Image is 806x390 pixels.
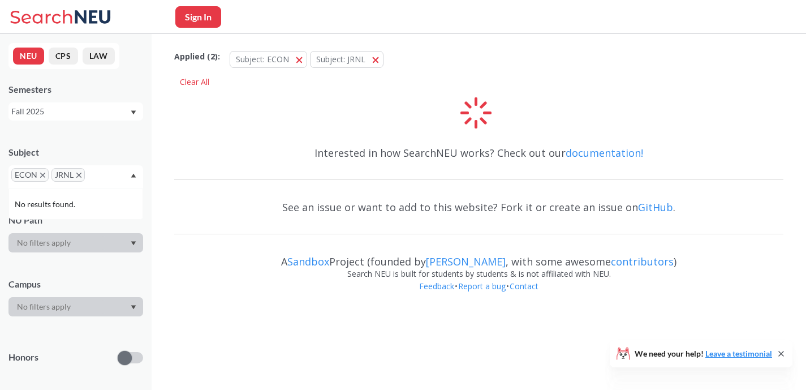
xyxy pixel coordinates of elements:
a: GitHub [638,200,673,214]
a: contributors [611,255,674,268]
span: Applied ( 2 ): [174,50,220,63]
a: Contact [509,281,539,292]
button: Subject: ECON [230,51,307,68]
div: Semesters [8,83,143,96]
div: • • [174,280,783,310]
svg: X to remove pill [76,173,81,178]
svg: X to remove pill [40,173,45,178]
div: Fall 2025 [11,105,130,118]
span: Subject: ECON [236,54,289,65]
div: A Project (founded by , with some awesome ) [174,245,783,268]
p: Honors [8,351,38,364]
a: Sandbox [287,255,329,268]
div: Interested in how SearchNEU works? Check out our [174,136,783,169]
button: Sign In [175,6,221,28]
span: JRNLX to remove pill [51,168,85,182]
div: See an issue or want to add to this website? Fork it or create an issue on . [174,191,783,224]
a: Feedback [419,281,455,292]
svg: Dropdown arrow [131,305,136,310]
button: CPS [49,48,78,65]
button: NEU [13,48,44,65]
svg: Dropdown arrow [131,173,136,178]
span: ECONX to remove pill [11,168,49,182]
div: ECONX to remove pillJRNLX to remove pillDropdown arrowNo results found. [8,165,143,188]
div: Campus [8,278,143,290]
div: Dropdown arrow [8,233,143,252]
div: Dropdown arrow [8,297,143,316]
a: Report a bug [458,281,506,292]
span: We need your help! [635,350,772,358]
div: Fall 2025Dropdown arrow [8,102,143,121]
span: No results found. [15,198,77,211]
a: documentation! [566,146,643,160]
div: Subject [8,146,143,158]
a: [PERSON_NAME] [426,255,506,268]
div: NU Path [8,214,143,226]
svg: Dropdown arrow [131,241,136,246]
span: Subject: JRNL [316,54,365,65]
div: Clear All [174,74,215,91]
a: Leave a testimonial [705,349,772,358]
div: Search NEU is built for students by students & is not affiliated with NEU. [174,268,783,280]
button: LAW [83,48,115,65]
button: Subject: JRNL [310,51,383,68]
svg: Dropdown arrow [131,110,136,115]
